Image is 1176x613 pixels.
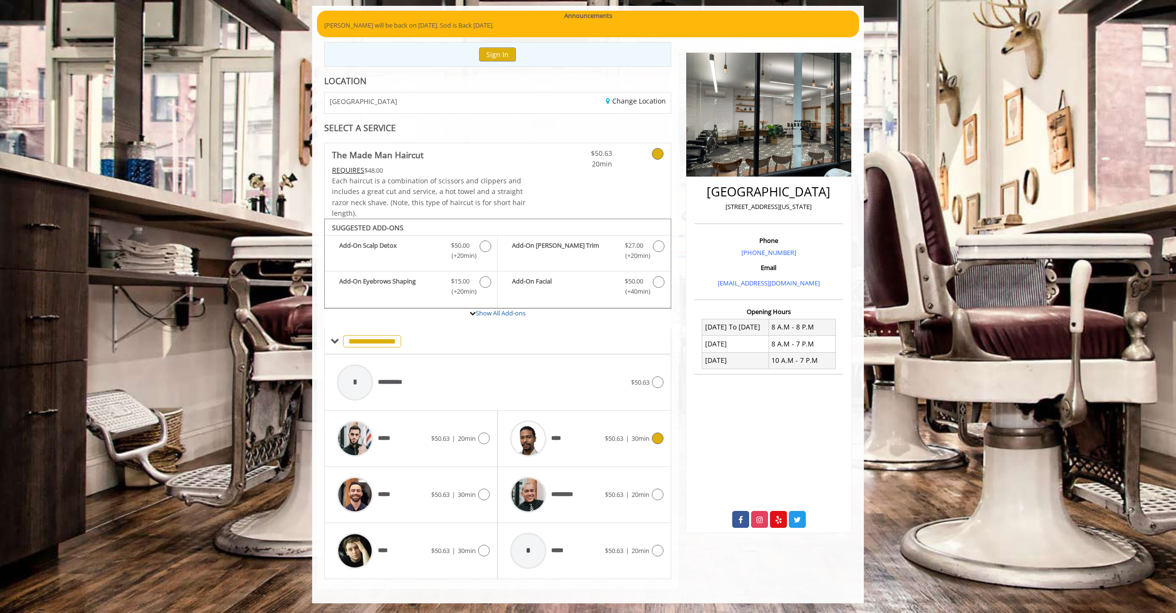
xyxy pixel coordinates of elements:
b: The Made Man Haircut [332,148,423,162]
span: $27.00 [625,240,643,251]
span: 30min [458,546,476,555]
span: $50.63 [431,546,450,555]
span: $50.63 [555,148,612,159]
span: 20min [555,159,612,169]
label: Add-On Scalp Detox [330,240,492,263]
span: $50.63 [431,490,450,499]
span: 20min [632,490,649,499]
td: 10 A.M - 7 P.M [769,352,835,369]
span: $50.63 [431,434,450,443]
span: (+20min ) [446,286,475,297]
a: [EMAIL_ADDRESS][DOMAIN_NAME] [718,279,820,287]
span: | [452,434,455,443]
span: $50.63 [605,490,623,499]
a: [PHONE_NUMBER] [741,248,796,257]
span: 30min [632,434,649,443]
a: Show All Add-ons [476,309,526,317]
label: Add-On Beard Trim [502,240,665,263]
p: [STREET_ADDRESS][US_STATE] [697,202,841,212]
b: LOCATION [324,75,366,87]
div: SELECT A SERVICE [324,123,671,133]
span: $50.63 [605,434,623,443]
a: Change Location [606,96,666,105]
td: [DATE] [702,336,769,352]
b: SUGGESTED ADD-ONS [332,223,404,232]
span: Each haircut is a combination of scissors and clippers and includes a great cut and service, a ho... [332,176,526,218]
span: $50.63 [631,378,649,387]
h3: Phone [697,237,841,244]
span: $50.63 [605,546,623,555]
label: Add-On Eyebrows Shaping [330,276,492,299]
div: The Made Man Haircut Add-onS [324,219,671,309]
span: | [626,490,629,499]
h3: Opening Hours [694,308,843,315]
b: Announcements [564,11,612,21]
h3: Email [697,264,841,271]
span: 30min [458,490,476,499]
span: $15.00 [451,276,469,286]
td: 8 A.M - 7 P.M [769,336,835,352]
p: [PERSON_NAME] will be back on [DATE]. Sod is Back [DATE]. [324,20,852,30]
span: This service needs some Advance to be paid before we block your appointment [332,165,364,175]
span: | [626,434,629,443]
button: Sign In [479,47,516,61]
span: (+20min ) [446,251,475,261]
td: [DATE] [702,352,769,369]
div: $48.00 [332,165,527,176]
label: Add-On Facial [502,276,665,299]
h2: [GEOGRAPHIC_DATA] [697,185,841,199]
span: | [452,546,455,555]
span: | [452,490,455,499]
b: Add-On Eyebrows Shaping [339,276,441,297]
span: $50.00 [625,276,643,286]
span: 20min [632,546,649,555]
b: Add-On Facial [512,276,615,297]
span: (+40min ) [619,286,648,297]
span: 20min [458,434,476,443]
b: Add-On [PERSON_NAME] Trim [512,240,615,261]
span: (+20min ) [619,251,648,261]
td: [DATE] To [DATE] [702,319,769,335]
span: | [626,546,629,555]
b: Add-On Scalp Detox [339,240,441,261]
td: 8 A.M - 8 P.M [769,319,835,335]
span: [GEOGRAPHIC_DATA] [330,98,397,105]
span: $50.00 [451,240,469,251]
